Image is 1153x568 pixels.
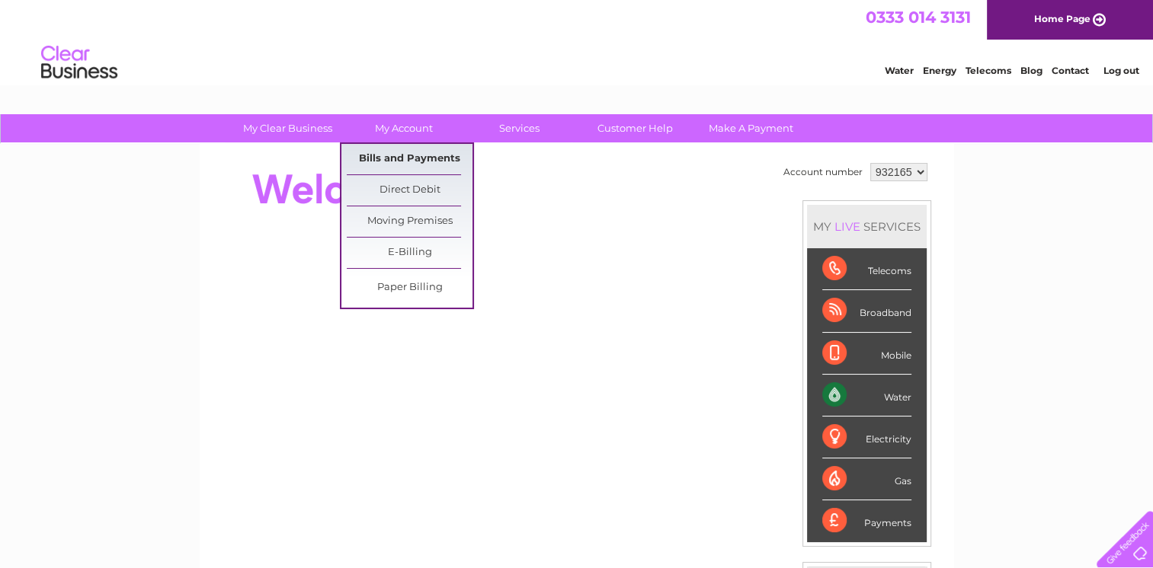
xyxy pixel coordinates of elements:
a: E-Billing [347,238,472,268]
a: Direct Debit [347,175,472,206]
div: Mobile [822,333,911,375]
a: Contact [1052,65,1089,76]
a: Make A Payment [688,114,814,142]
div: Electricity [822,416,911,458]
a: 0333 014 3131 [866,8,971,27]
a: Bills and Payments [347,144,472,174]
a: Energy [923,65,956,76]
div: Payments [822,500,911,541]
a: Customer Help [572,114,698,142]
a: Paper Billing [347,273,472,303]
div: Telecoms [822,248,911,290]
td: Account number [780,159,866,185]
a: My Account [341,114,466,142]
a: Telecoms [966,65,1011,76]
img: logo.png [40,40,118,86]
a: Moving Premises [347,206,472,237]
div: Water [822,375,911,416]
div: Clear Business is a trading name of Verastar Limited (registered in [GEOGRAPHIC_DATA] No. 3667643... [217,8,937,74]
div: Broadband [822,290,911,332]
a: My Clear Business [225,114,351,142]
div: Gas [822,458,911,500]
a: Log out [1103,65,1139,76]
a: Water [885,65,914,76]
div: LIVE [831,219,863,234]
a: Blog [1020,65,1043,76]
div: MY SERVICES [807,205,927,248]
a: Services [456,114,582,142]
